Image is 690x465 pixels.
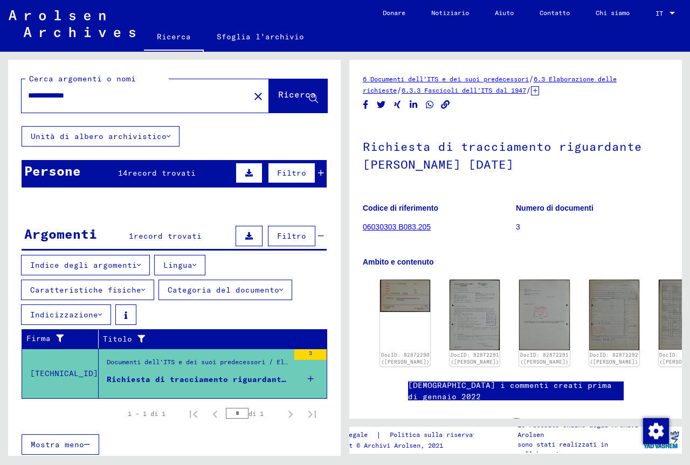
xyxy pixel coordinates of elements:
a: DocID: 82872290 ([PERSON_NAME]) [381,352,430,365]
a: 06030303 B083.205 [363,223,431,231]
font: Richiesta di tracciamento riguardante [PERSON_NAME] [DATE] [363,139,642,172]
button: Indice degli argomenti [21,255,150,275]
font: Ambito e contenuto [363,258,433,266]
font: sono stati realizzati in collaborazione con [517,440,608,458]
button: Indicizzazione [21,304,111,325]
font: IT [655,9,663,17]
button: Lingua [154,255,205,275]
font: 3 [516,223,520,231]
font: / [526,85,531,95]
a: DocID: 82872292 ([PERSON_NAME]) [590,352,638,365]
font: Ricerca [157,32,191,41]
font: Caratteristiche fisiche [30,285,141,295]
img: 001.jpg [589,280,639,350]
a: DocID: 82872291 ([PERSON_NAME]) [520,352,569,365]
button: Ricerca [269,79,327,113]
button: Prima pagina [183,403,204,425]
font: [DEMOGRAPHIC_DATA] i commenti creati prima di gennaio 2022 [408,380,612,401]
font: Persone [24,163,81,179]
button: Unità di albero archivistico [22,126,180,147]
button: Condividi su LinkedIn [408,98,419,112]
button: Pagina precedente [204,403,226,425]
font: Ricerca [278,89,316,100]
button: Chiaro [247,85,269,107]
button: Condividi su Twitter [376,98,387,112]
button: Mostra meno [22,434,99,455]
button: Filtro [268,163,315,183]
button: Ultima pagina [301,403,323,425]
a: Ricerca [144,24,204,52]
font: Unità di albero archivistico [31,131,167,141]
div: Titolo [103,330,316,348]
font: Filtro [277,231,306,241]
font: 14 [118,168,128,178]
font: Richiesta di tracciamento riguardante [PERSON_NAME] [DATE] [107,374,388,384]
mat-icon: close [252,90,265,103]
img: Modifica consenso [643,418,669,444]
img: 001.jpg [450,280,500,350]
a: Sfoglia l'archivio [204,24,317,50]
a: DocID: 82872291 ([PERSON_NAME]) [451,352,499,365]
font: Numero di documenti [516,204,594,212]
font: Titolo [103,334,132,344]
font: Indicizzazione [30,310,98,320]
img: yv_logo.png [641,426,681,453]
button: Categoria del documento [158,280,292,300]
img: 001.jpg [380,280,430,312]
button: Pagina successiva [280,403,301,425]
font: | [376,430,381,440]
font: Politica sulla riservatezza [390,431,492,439]
a: 6 Documenti dell'ITS e dei suoi predecessori [363,75,529,83]
font: Aiuto [495,9,514,17]
button: Condividi su WhatsApp [424,98,436,112]
font: Categoria del documento [168,285,279,295]
font: Mostra meno [31,440,84,449]
font: Codice di riferimento [363,204,438,212]
a: Politica sulla riservatezza [381,429,505,441]
font: Notiziario [431,9,469,17]
button: Filtro [268,226,315,246]
font: Copyright © Archivi Arolsen, 2021 [319,441,443,449]
img: Arolsen_neg.svg [9,10,135,37]
font: Filtro [277,168,306,178]
font: Indice degli argomenti [30,260,137,270]
font: record trovati [128,168,196,178]
font: Cerca argomenti o nomi [29,74,136,84]
font: Donare [383,9,405,17]
button: Caratteristiche fisiche [21,280,154,300]
div: Firma [26,330,101,348]
a: 6.3.3 Fascicoli dell'ITS dal 1947 [402,86,526,94]
button: Condividi su Facebook [360,98,371,112]
button: Condividi su Xing [392,98,403,112]
font: / [397,85,402,95]
font: Sfoglia l'archivio [217,32,304,41]
img: 002.jpg [519,280,569,350]
font: / [529,74,534,84]
font: Chi siamo [596,9,630,17]
a: [DEMOGRAPHIC_DATA] i commenti creati prima di gennaio 2022 [408,380,624,402]
font: Lingua [163,260,192,270]
font: Firma [26,334,51,343]
font: Contatto [540,9,570,17]
button: Copia il collegamento [440,98,451,112]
